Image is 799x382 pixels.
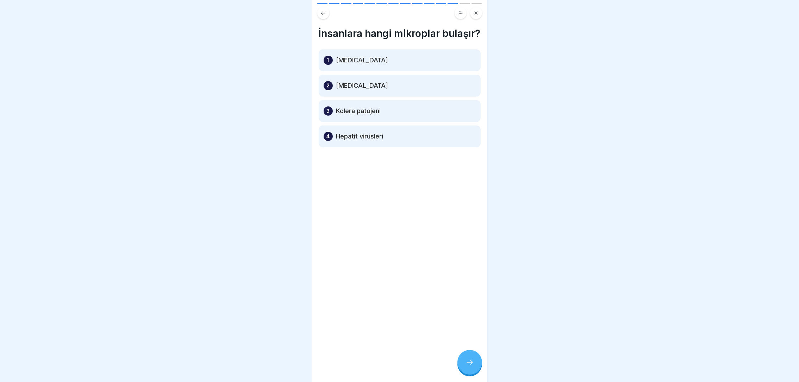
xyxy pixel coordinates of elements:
p: [MEDICAL_DATA] [336,81,388,90]
p: 3 [326,107,330,115]
p: Hepatit virüsleri [336,132,383,141]
p: 2 [326,81,330,90]
p: 1 [327,56,329,64]
h4: İnsanlara hangi mikroplar bulaşır? [319,27,481,39]
p: Kolera patojeni [336,107,381,115]
p: 4 [326,132,330,141]
p: [MEDICAL_DATA] [336,56,388,64]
